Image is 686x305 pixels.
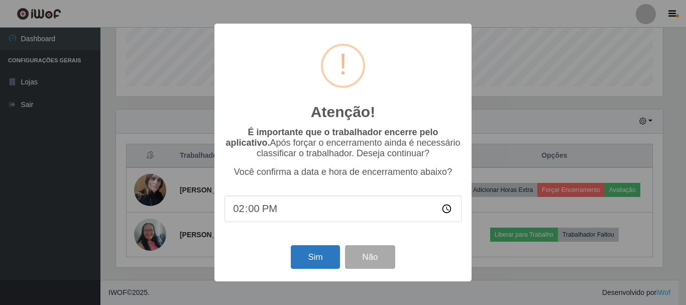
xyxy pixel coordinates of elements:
[345,245,395,269] button: Não
[224,167,462,177] p: Você confirma a data e hora de encerramento abaixo?
[225,127,438,148] b: É importante que o trabalhador encerre pelo aplicativo.
[311,103,375,121] h2: Atenção!
[224,127,462,159] p: Após forçar o encerramento ainda é necessário classificar o trabalhador. Deseja continuar?
[291,245,339,269] button: Sim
